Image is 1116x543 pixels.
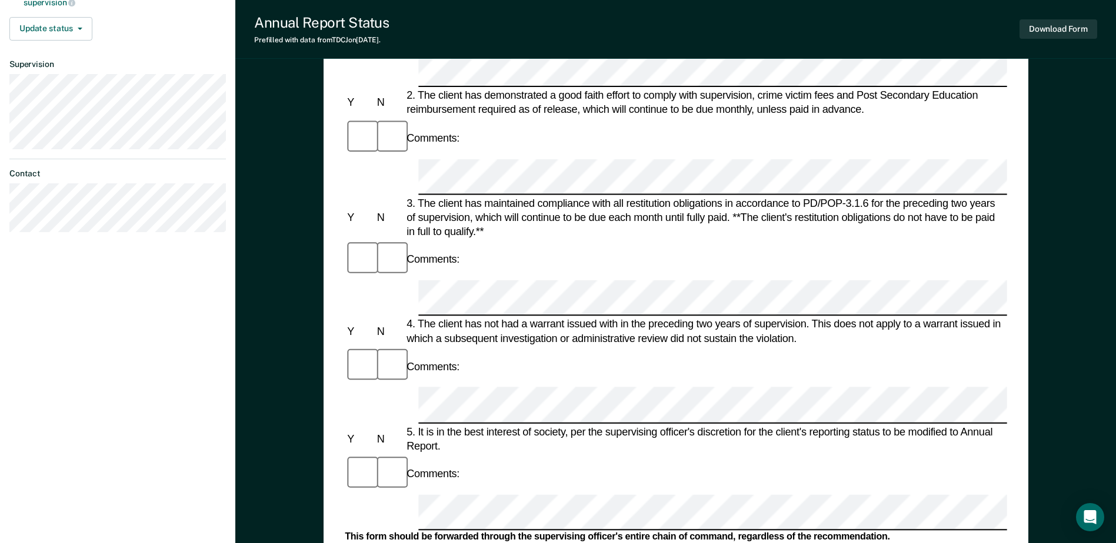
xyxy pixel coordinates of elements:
[1076,503,1104,531] div: Open Intercom Messenger
[374,324,404,338] div: N
[404,317,1007,346] div: 4. The client has not had a warrant issued with in the preceding two years of supervision. This d...
[404,467,462,481] div: Comments:
[254,36,389,44] div: Prefilled with data from TDCJ on [DATE] .
[404,252,462,266] div: Comments:
[345,210,374,224] div: Y
[345,96,374,110] div: Y
[9,59,226,69] dt: Supervision
[404,424,1007,452] div: 5. It is in the best interest of society, per the supervising officer's discretion for the client...
[9,169,226,179] dt: Contact
[374,431,404,445] div: N
[1020,19,1097,39] button: Download Form
[404,196,1007,239] div: 3. The client has maintained compliance with all restitution obligations in accordance to PD/POP-...
[9,17,92,41] button: Update status
[374,96,404,110] div: N
[404,131,462,145] div: Comments:
[345,431,374,445] div: Y
[404,89,1007,117] div: 2. The client has demonstrated a good faith effort to comply with supervision, crime victim fees ...
[374,210,404,224] div: N
[404,360,462,374] div: Comments:
[254,14,389,31] div: Annual Report Status
[345,324,374,338] div: Y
